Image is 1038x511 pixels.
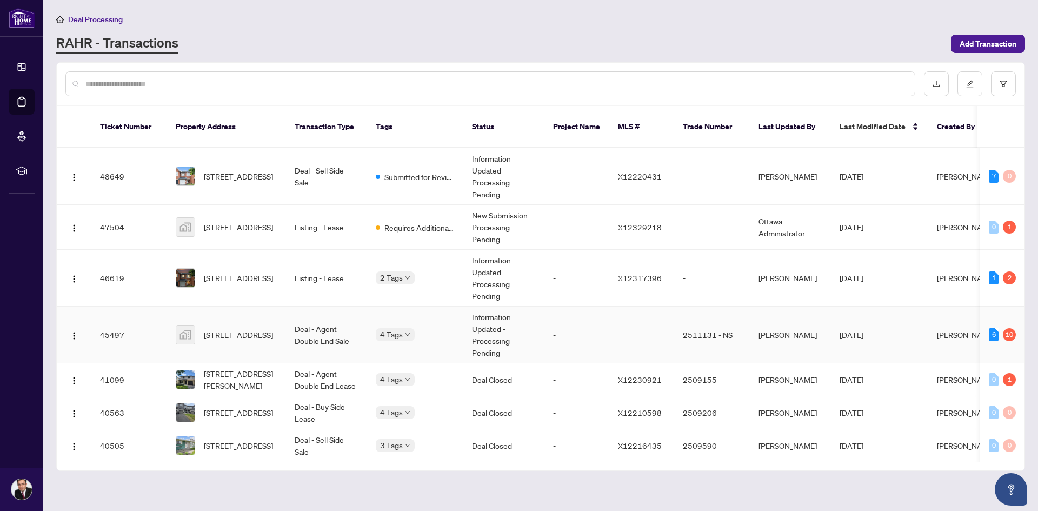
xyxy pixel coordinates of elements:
[380,406,403,419] span: 4 Tags
[405,332,410,337] span: down
[9,8,35,28] img: logo
[286,429,367,462] td: Deal - Sell Side Sale
[937,375,995,384] span: [PERSON_NAME]
[674,106,750,148] th: Trade Number
[544,429,609,462] td: -
[405,410,410,415] span: down
[70,173,78,182] img: Logo
[831,106,928,148] th: Last Modified Date
[65,218,83,236] button: Logo
[995,473,1027,506] button: Open asap
[750,106,831,148] th: Last Updated By
[933,80,940,88] span: download
[463,250,544,307] td: Information Updated - Processing Pending
[11,479,32,500] img: Profile Icon
[91,205,167,250] td: 47504
[286,250,367,307] td: Listing - Lease
[286,205,367,250] td: Listing - Lease
[1003,406,1016,419] div: 0
[750,205,831,250] td: Ottawa Administrator
[840,375,863,384] span: [DATE]
[286,106,367,148] th: Transaction Type
[674,148,750,205] td: -
[176,269,195,287] img: thumbnail-img
[989,439,999,452] div: 0
[618,273,662,283] span: X12317396
[674,250,750,307] td: -
[609,106,674,148] th: MLS #
[544,106,609,148] th: Project Name
[91,429,167,462] td: 40505
[405,443,410,448] span: down
[204,329,273,341] span: [STREET_ADDRESS]
[989,271,999,284] div: 1
[176,436,195,455] img: thumbnail-img
[384,171,455,183] span: Submitted for Review
[544,250,609,307] td: -
[966,80,974,88] span: edit
[924,71,949,96] button: download
[463,148,544,205] td: Information Updated - Processing Pending
[750,307,831,363] td: [PERSON_NAME]
[405,377,410,382] span: down
[463,205,544,250] td: New Submission - Processing Pending
[70,442,78,451] img: Logo
[463,429,544,462] td: Deal Closed
[65,404,83,421] button: Logo
[544,307,609,363] td: -
[65,371,83,388] button: Logo
[750,429,831,462] td: [PERSON_NAME]
[544,148,609,205] td: -
[928,106,993,148] th: Created By
[70,224,78,233] img: Logo
[1003,170,1016,183] div: 0
[750,148,831,205] td: [PERSON_NAME]
[1003,439,1016,452] div: 0
[674,429,750,462] td: 2509590
[65,326,83,343] button: Logo
[56,16,64,23] span: home
[960,35,1016,52] span: Add Transaction
[618,375,662,384] span: X12230921
[937,330,995,340] span: [PERSON_NAME]
[937,273,995,283] span: [PERSON_NAME]
[91,106,167,148] th: Ticket Number
[750,396,831,429] td: [PERSON_NAME]
[989,221,999,234] div: 0
[380,373,403,386] span: 4 Tags
[367,106,463,148] th: Tags
[463,307,544,363] td: Information Updated - Processing Pending
[176,370,195,389] img: thumbnail-img
[70,409,78,418] img: Logo
[463,396,544,429] td: Deal Closed
[618,408,662,417] span: X12210598
[957,71,982,96] button: edit
[951,35,1025,53] button: Add Transaction
[176,403,195,422] img: thumbnail-img
[91,363,167,396] td: 41099
[544,363,609,396] td: -
[68,15,123,24] span: Deal Processing
[204,221,273,233] span: [STREET_ADDRESS]
[65,269,83,287] button: Logo
[167,106,286,148] th: Property Address
[544,396,609,429] td: -
[91,148,167,205] td: 48649
[204,440,273,452] span: [STREET_ADDRESS]
[204,368,277,391] span: [STREET_ADDRESS][PERSON_NAME]
[989,170,999,183] div: 7
[405,275,410,281] span: down
[937,222,995,232] span: [PERSON_NAME]
[65,437,83,454] button: Logo
[840,121,906,132] span: Last Modified Date
[1003,373,1016,386] div: 1
[840,441,863,450] span: [DATE]
[937,171,995,181] span: [PERSON_NAME]
[70,275,78,283] img: Logo
[989,373,999,386] div: 0
[1003,221,1016,234] div: 1
[674,363,750,396] td: 2509155
[65,168,83,185] button: Logo
[750,363,831,396] td: [PERSON_NAME]
[937,408,995,417] span: [PERSON_NAME]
